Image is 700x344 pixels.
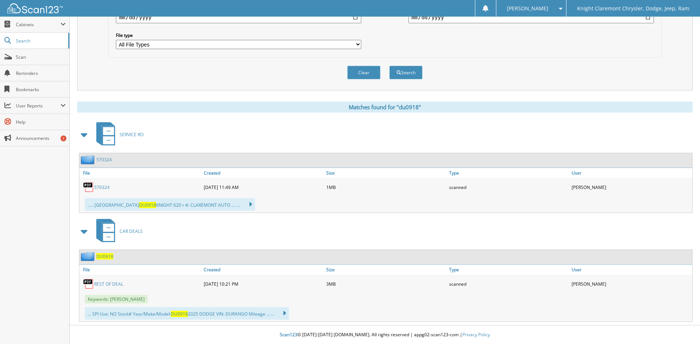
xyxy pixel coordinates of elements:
[447,168,570,178] a: Type
[79,168,202,178] a: File
[61,135,66,141] div: 1
[96,156,112,163] a: 570324
[7,3,63,13] img: scan123-logo-white.svg
[324,168,447,178] a: Size
[139,202,156,208] span: DU0918
[94,281,123,287] a: REST OF DEAL
[570,276,692,291] div: [PERSON_NAME]
[324,276,447,291] div: 3MB
[83,278,94,289] img: PDF.png
[16,21,61,28] span: Cabinets
[324,265,447,275] a: Size
[16,86,66,93] span: Bookmarks
[79,265,202,275] a: File
[16,54,66,60] span: Scan
[83,182,94,193] img: PDF.png
[16,135,66,141] span: Announcements
[116,11,361,23] input: start
[202,168,324,178] a: Created
[280,331,297,338] span: Scan123
[447,180,570,195] div: scanned
[16,38,65,44] span: Search
[16,103,61,109] span: User Reports
[202,265,324,275] a: Created
[81,155,96,164] img: folder2.png
[324,180,447,195] div: 1MB
[16,70,66,76] span: Reminders
[120,228,143,234] span: CAR DEALS
[347,66,380,79] button: Clear
[570,180,692,195] div: [PERSON_NAME]
[94,184,110,190] a: 570324
[85,198,255,211] div: ..... [GEOGRAPHIC_DATA] KNIGHT 620 r #: CLAREMONT AUTO ... ....
[507,6,548,11] span: [PERSON_NAME]
[570,265,692,275] a: User
[120,131,144,138] span: SERVICE RO
[81,252,96,261] img: folder2.png
[577,6,689,11] span: Knight Claremont Chrysler, Dodge, Jeep, Ram
[171,311,188,317] span: DU0918
[447,276,570,291] div: scanned
[70,326,700,344] div: © [DATE]-[DATE] [DOMAIN_NAME]. All rights reserved | appg02-scan123-com |
[116,32,361,38] label: File type
[202,276,324,291] div: [DATE] 10:21 PM
[85,295,148,303] span: Keywords: [PERSON_NAME]
[16,119,66,125] span: Help
[92,120,144,149] a: SERVICE RO
[77,102,693,113] div: Matches found for "du0918"
[96,253,113,259] a: DU0918
[663,309,700,344] iframe: Chat Widget
[92,217,143,246] a: CAR DEALS
[85,307,289,320] div: ... SPI Use: NO Stock# Year/Make/Model: 2025 DODGE VIN: DURANGO Mileage ... ...
[389,66,423,79] button: Search
[462,331,490,338] a: Privacy Policy
[570,168,692,178] a: User
[408,11,654,23] input: end
[447,265,570,275] a: Type
[202,180,324,195] div: [DATE] 11:49 AM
